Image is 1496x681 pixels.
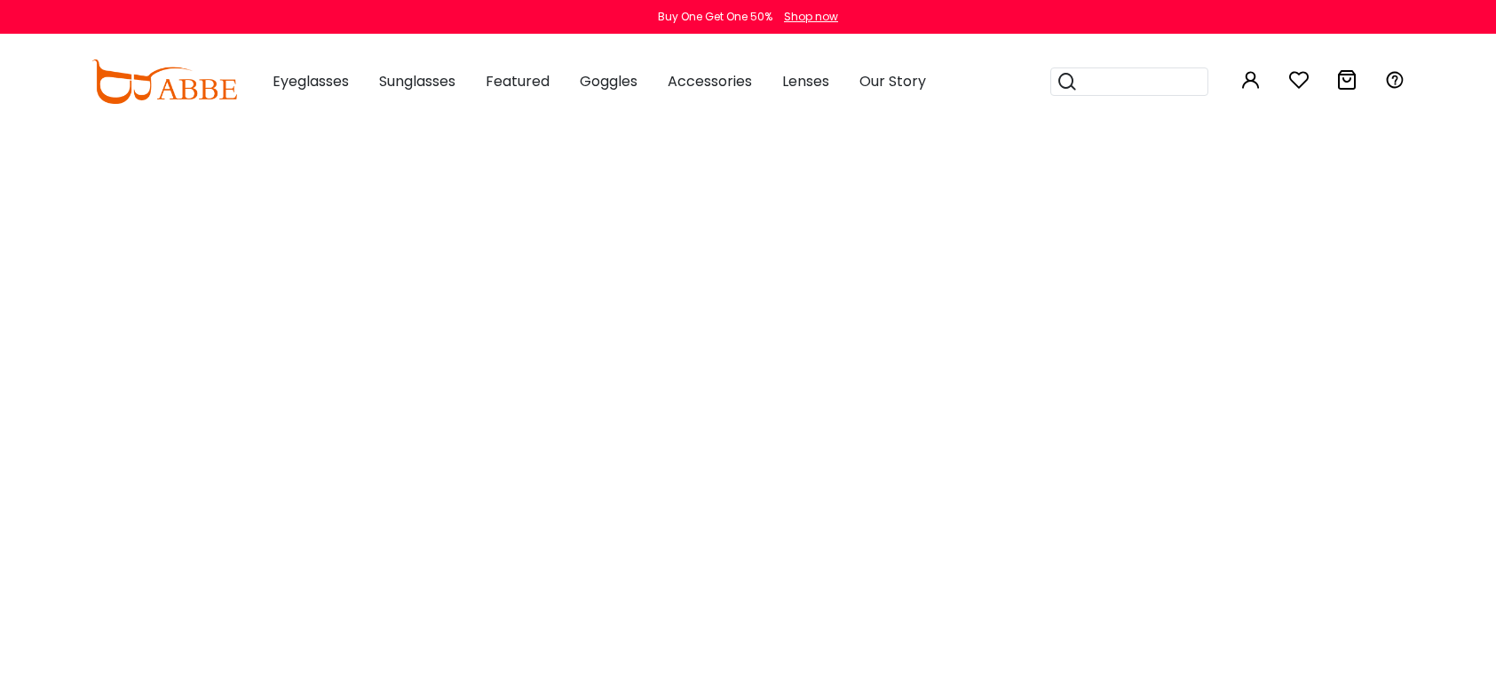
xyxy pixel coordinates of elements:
[859,71,926,91] span: Our Story
[91,59,237,104] img: abbeglasses.com
[273,71,349,91] span: Eyeglasses
[379,71,455,91] span: Sunglasses
[784,9,838,25] div: Shop now
[486,71,550,91] span: Featured
[658,9,772,25] div: Buy One Get One 50%
[580,71,637,91] span: Goggles
[775,9,838,24] a: Shop now
[668,71,752,91] span: Accessories
[782,71,829,91] span: Lenses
